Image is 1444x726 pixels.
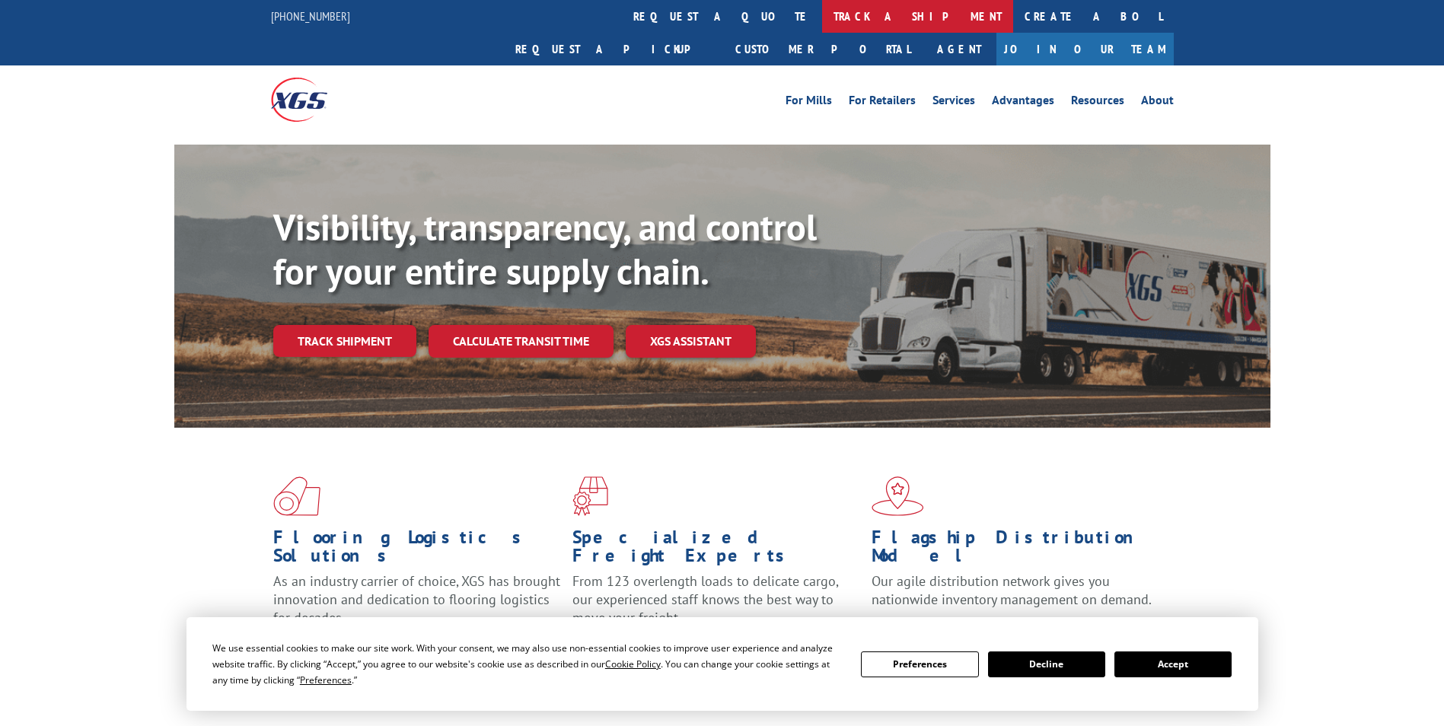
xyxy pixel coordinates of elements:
button: Preferences [861,651,978,677]
img: xgs-icon-focused-on-flooring-red [572,476,608,516]
h1: Flagship Distribution Model [872,528,1159,572]
a: XGS ASSISTANT [626,325,756,358]
div: We use essential cookies to make our site work. With your consent, we may also use non-essential ... [212,640,843,688]
span: As an industry carrier of choice, XGS has brought innovation and dedication to flooring logistics... [273,572,560,626]
a: Request a pickup [504,33,724,65]
b: Visibility, transparency, and control for your entire supply chain. [273,203,817,295]
h1: Specialized Freight Experts [572,528,860,572]
a: Agent [922,33,996,65]
img: xgs-icon-flagship-distribution-model-red [872,476,924,516]
a: Track shipment [273,325,416,357]
button: Accept [1114,651,1232,677]
h1: Flooring Logistics Solutions [273,528,561,572]
span: Cookie Policy [605,658,661,670]
a: Services [932,94,975,111]
a: Customer Portal [724,33,922,65]
button: Decline [988,651,1105,677]
span: Preferences [300,673,352,686]
a: Calculate transit time [429,325,614,358]
a: Resources [1071,94,1124,111]
div: Cookie Consent Prompt [186,617,1258,711]
a: For Retailers [849,94,916,111]
a: For Mills [786,94,832,111]
a: Advantages [992,94,1054,111]
span: Our agile distribution network gives you nationwide inventory management on demand. [872,572,1152,608]
a: Join Our Team [996,33,1174,65]
img: xgs-icon-total-supply-chain-intelligence-red [273,476,320,516]
a: [PHONE_NUMBER] [271,8,350,24]
a: About [1141,94,1174,111]
p: From 123 overlength loads to delicate cargo, our experienced staff knows the best way to move you... [572,572,860,640]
